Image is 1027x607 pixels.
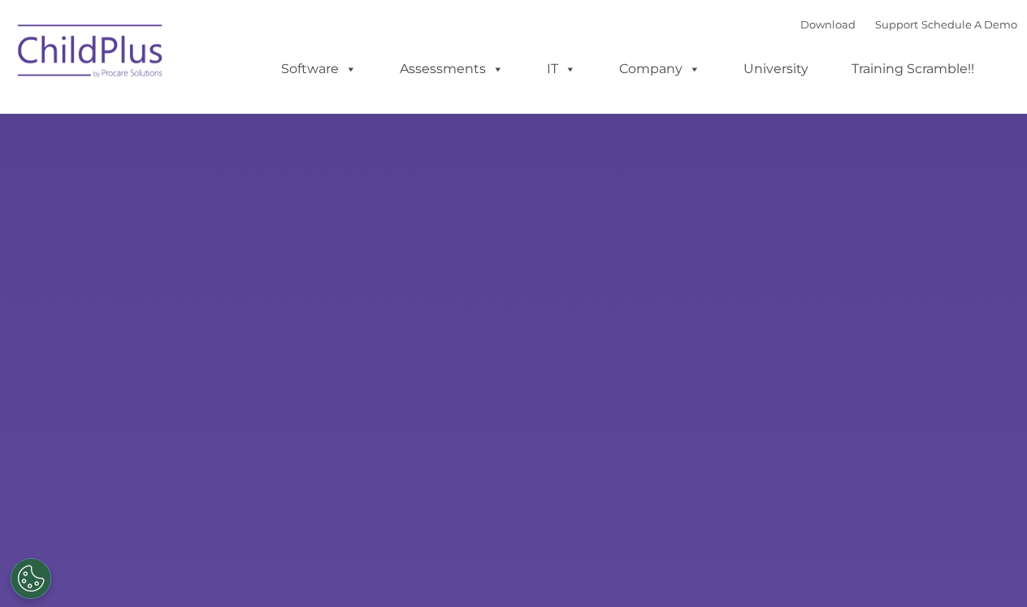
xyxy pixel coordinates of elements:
[921,18,1017,31] a: Schedule A Demo
[835,53,990,85] a: Training Scramble!!
[727,53,825,85] a: University
[265,53,373,85] a: Software
[383,53,520,85] a: Assessments
[800,18,1017,31] font: |
[875,18,918,31] a: Support
[603,53,717,85] a: Company
[10,13,172,94] img: ChildPlus by Procare Solutions
[800,18,856,31] a: Download
[531,53,592,85] a: IT
[11,558,51,599] button: Cookies Settings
